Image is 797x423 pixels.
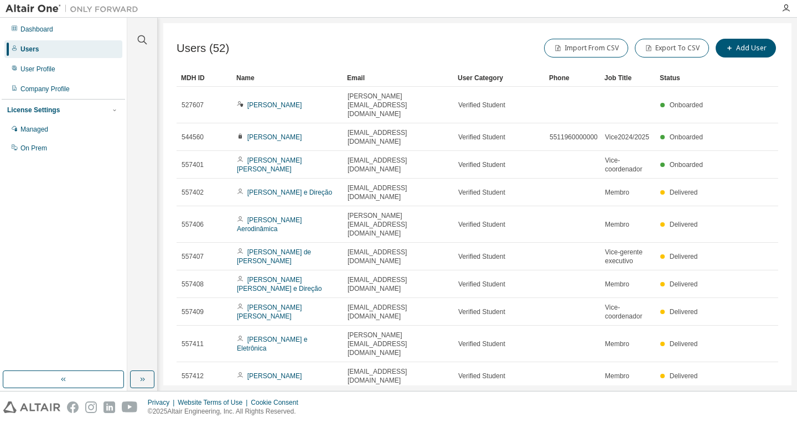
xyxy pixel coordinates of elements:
span: 557409 [182,307,204,316]
div: User Category [458,69,540,87]
span: [PERSON_NAME][EMAIL_ADDRESS][DOMAIN_NAME] [348,331,448,357]
button: Export To CSV [635,39,709,58]
span: [EMAIL_ADDRESS][DOMAIN_NAME] [348,275,448,293]
span: Membro [605,372,629,380]
div: License Settings [7,106,60,114]
span: Delivered [670,340,698,348]
span: Membro [605,280,629,289]
div: MDH ID [181,69,227,87]
div: Dashboard [20,25,53,34]
span: 557401 [182,160,204,169]
span: 557406 [182,220,204,229]
a: [PERSON_NAME] [247,372,302,380]
span: 557411 [182,340,204,348]
span: Verified Student [458,160,505,169]
div: Email [347,69,449,87]
img: youtube.svg [122,401,138,413]
img: linkedin.svg [103,401,115,413]
span: Onboarded [670,133,703,141]
span: Membro [605,220,629,229]
div: Job Title [604,69,651,87]
span: Verified Student [458,280,505,289]
span: Vice-coordenador [605,156,650,174]
div: Name [236,69,338,87]
div: Website Terms of Use [178,398,251,407]
span: Onboarded [670,101,703,109]
a: [PERSON_NAME] e Eletrônica [237,336,307,352]
span: 5511960000000 [550,133,598,142]
a: [PERSON_NAME] Aerodinâmica [237,216,302,233]
span: [EMAIL_ADDRESS][DOMAIN_NAME] [348,367,448,385]
div: Phone [549,69,596,87]
button: Add User [716,39,776,58]
span: 557408 [182,280,204,289]
div: Cookie Consent [251,398,304,407]
a: [PERSON_NAME] de [PERSON_NAME] [237,248,311,265]
span: Vice2024/2025 [605,133,649,142]
a: [PERSON_NAME] [PERSON_NAME] e Direção [237,276,322,293]
span: Verified Student [458,133,505,142]
div: Managed [20,125,48,134]
a: [PERSON_NAME] [PERSON_NAME] [237,156,302,173]
span: 557407 [182,252,204,261]
span: Delivered [670,308,698,316]
span: Delivered [670,280,698,288]
span: 544560 [182,133,204,142]
span: [EMAIL_ADDRESS][DOMAIN_NAME] [348,128,448,146]
span: Delivered [670,372,698,380]
a: [PERSON_NAME] e Direção [247,189,332,196]
img: facebook.svg [67,401,79,413]
div: Privacy [148,398,178,407]
span: 527607 [182,101,204,109]
span: Verified Student [458,252,505,261]
span: Delivered [670,221,698,228]
a: [PERSON_NAME] [247,101,302,109]
span: [PERSON_NAME][EMAIL_ADDRESS][DOMAIN_NAME] [348,92,448,118]
span: [EMAIL_ADDRESS][DOMAIN_NAME] [348,156,448,174]
span: Membro [605,340,629,348]
span: Delivered [670,189,698,196]
span: 557402 [182,188,204,197]
span: Users (52) [177,42,229,55]
img: instagram.svg [85,401,97,413]
span: Verified Student [458,101,505,109]
span: [EMAIL_ADDRESS][DOMAIN_NAME] [348,248,448,265]
span: Verified Student [458,188,505,197]
span: Verified Student [458,307,505,316]
span: 557412 [182,372,204,380]
span: Verified Student [458,220,505,229]
span: Verified Student [458,340,505,348]
span: Vice-gerente executivo [605,248,650,265]
span: Delivered [670,253,698,260]
span: [PERSON_NAME][EMAIL_ADDRESS][DOMAIN_NAME] [348,211,448,238]
img: Altair One [6,3,144,14]
div: Status [660,69,706,87]
a: [PERSON_NAME] [PERSON_NAME] [237,304,302,320]
span: Verified Student [458,372,505,380]
a: [PERSON_NAME] [247,133,302,141]
div: Company Profile [20,85,70,93]
span: [EMAIL_ADDRESS][DOMAIN_NAME] [348,303,448,321]
span: [EMAIL_ADDRESS][DOMAIN_NAME] [348,184,448,201]
span: Vice-coordenador [605,303,650,321]
span: Membro [605,188,629,197]
span: Onboarded [670,161,703,169]
button: Import From CSV [544,39,628,58]
img: altair_logo.svg [3,401,60,413]
p: © 2025 Altair Engineering, Inc. All Rights Reserved. [148,407,305,416]
div: Users [20,45,39,54]
div: On Prem [20,144,47,153]
div: User Profile [20,65,55,74]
